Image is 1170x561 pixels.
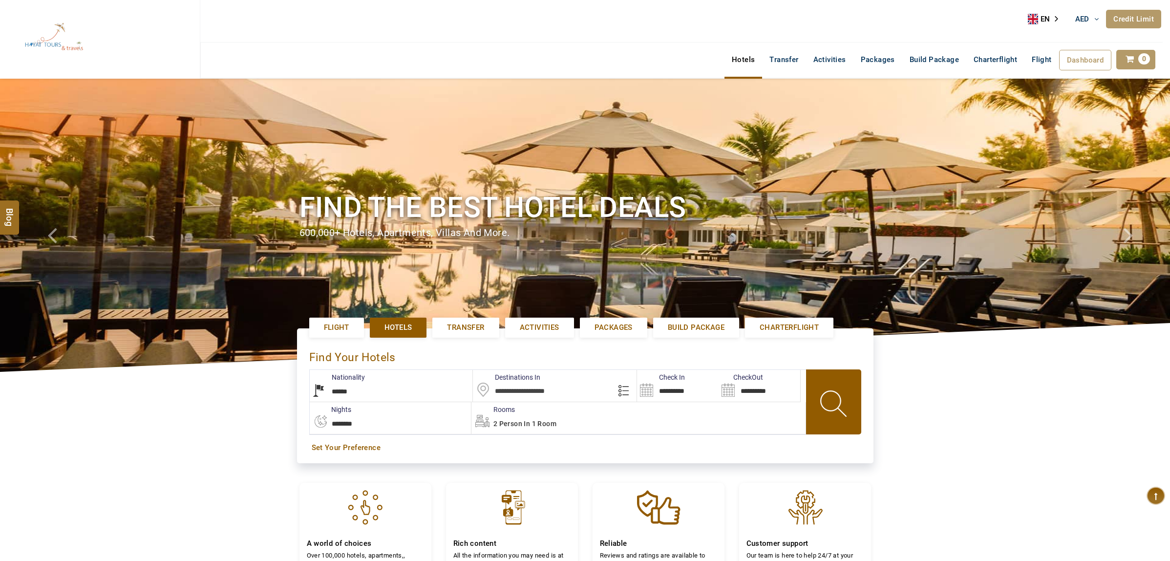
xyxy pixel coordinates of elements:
h4: Customer support [746,539,864,548]
a: Packages [853,50,902,69]
span: Build Package [668,323,724,333]
h1: Find the best hotel deals [299,189,871,226]
label: Rooms [471,405,515,414]
label: Destinations In [473,372,540,382]
a: Transfer [432,318,499,338]
a: Packages [580,318,647,338]
label: Check In [637,372,685,382]
span: Flight [1032,55,1051,65]
span: Packages [595,323,633,333]
a: Flight [309,318,364,338]
a: Charterflight [745,318,833,338]
a: Build Package [902,50,966,69]
span: Activities [520,323,559,333]
label: nights [309,405,351,414]
span: 2 Person in 1 Room [493,420,556,428]
a: Flight [1024,50,1059,60]
a: EN [1028,12,1065,26]
div: Find Your Hotels [309,341,861,369]
a: Set Your Preference [312,443,859,453]
span: 0 [1138,53,1150,65]
input: Search [637,370,719,402]
a: Build Package [653,318,739,338]
label: Nationality [310,372,365,382]
h4: A world of choices [307,539,424,548]
a: Transfer [762,50,806,69]
a: Credit Limit [1106,10,1161,28]
div: Language [1028,12,1065,26]
a: 0 [1116,50,1155,69]
a: Activities [505,318,574,338]
span: AED [1075,15,1089,23]
span: Hotels [384,323,412,333]
a: Hotels [370,318,426,338]
span: Charterflight [974,55,1017,64]
a: Hotels [724,50,762,69]
input: Search [719,370,800,402]
a: Charterflight [966,50,1024,69]
label: CheckOut [719,372,763,382]
h4: Reliable [600,539,717,548]
aside: Language selected: English [1028,12,1065,26]
span: Transfer [447,323,484,333]
img: The Royal Line Holidays [7,4,101,70]
span: Dashboard [1067,56,1104,65]
h4: Rich content [453,539,571,548]
span: Flight [324,323,349,333]
div: 600,000+ hotels, apartments, villas and more. [299,226,871,240]
a: Activities [806,50,853,69]
span: Charterflight [760,323,819,333]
